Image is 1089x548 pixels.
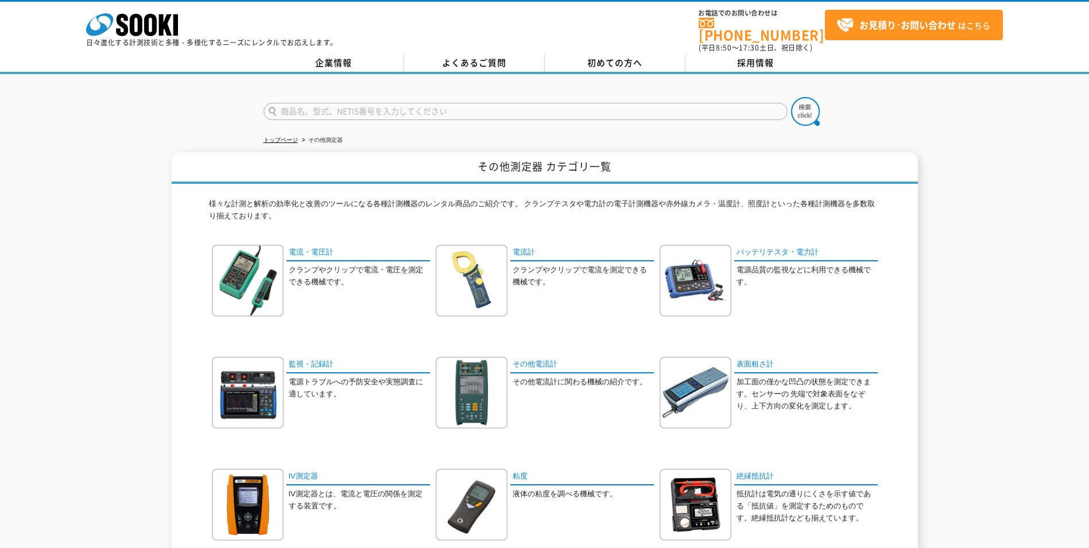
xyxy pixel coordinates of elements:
a: 電流計 [510,245,654,261]
p: 液体の粘度を調べる機械です。 [513,488,654,500]
a: お見積り･お問い合わせはこちら [825,10,1003,40]
p: 日々進化する計測技術と多種・多様化するニーズにレンタルでお応えします。 [86,39,338,46]
img: 監視・記録計 [212,357,284,429]
input: 商品名、型式、NETIS番号を入力してください [263,103,788,120]
img: 絶縁抵抗計 [660,469,731,541]
p: その他電流計に関わる機械の紹介です。 [513,376,654,388]
span: (平日 ～ 土日、祝日除く) [699,43,812,53]
p: クランプやクリップで電流を測定できる機械です。 [513,264,654,288]
span: 17:30 [739,43,759,53]
a: トップページ [263,137,298,143]
img: 電流・電圧計 [212,245,284,317]
img: 表面粗さ計 [660,357,731,429]
p: IV測定器とは、電流と電圧の関係を測定する装置です。 [289,488,430,512]
span: 8:50 [716,43,732,53]
p: 電源トラブルへの予防安全や実態調査に適しています。 [289,376,430,400]
img: 粘度 [436,469,507,541]
img: btn_search.png [791,97,820,126]
a: 粘度 [510,469,654,485]
p: 様々な計測と解析の効率化と改善のツールになる各種計測機器のレンタル商品のご紹介です。 クランプテスタや電力計の電子計測機器や赤外線カメラ・温度計、照度計といった各種計測機器を多数取り揃えております。 [209,198,881,228]
a: その他電流計 [510,357,654,373]
a: 絶縁抵抗計 [734,469,878,485]
span: お電話でのお問い合わせは [699,10,825,17]
p: 抵抗計は電気の通りにくさを示す値である「抵抗値」を測定するためのものです。絶縁抵抗計なども揃えています。 [737,488,878,524]
img: IV測定器 [212,469,284,541]
span: はこちら [836,17,990,34]
a: 電流・電圧計 [286,245,430,261]
img: 電流計 [436,245,507,317]
a: 採用情報 [685,55,826,72]
img: その他電流計 [436,357,507,429]
a: バッテリテスタ・電力計 [734,245,878,261]
a: 監視・記録計 [286,357,430,373]
a: 企業情報 [263,55,404,72]
span: 初めての方へ [587,56,642,69]
img: バッテリテスタ・電力計 [660,245,731,317]
a: よくあるご質問 [404,55,545,72]
a: 表面粗さ計 [734,357,878,373]
h1: その他測定器 カテゴリ一覧 [172,152,918,184]
p: クランプやクリップで電流・電圧を測定できる機械です。 [289,264,430,288]
li: その他測定器 [300,134,343,146]
p: 電源品質の監視などに利用できる機械です。 [737,264,878,288]
a: [PHONE_NUMBER] [699,18,825,41]
a: 初めての方へ [545,55,685,72]
strong: お見積り･お問い合わせ [859,18,956,32]
a: IV測定器 [286,469,430,485]
p: 加工面の僅かな凹凸の状態を測定できます。センサーの 先端で対象表面をなぞり、上下方向の変化を測定します。 [737,376,878,412]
